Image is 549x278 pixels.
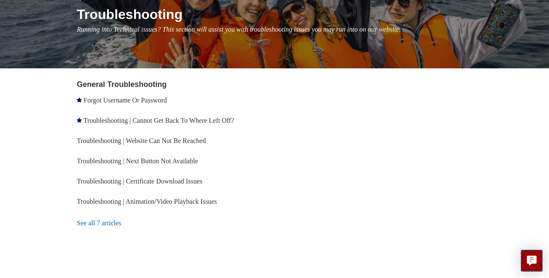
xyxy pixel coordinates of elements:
[521,250,543,272] button: Live chat
[83,117,234,124] a: Troubleshooting | Cannot Get Back To Where Left Off?
[77,178,202,185] a: Troubleshooting | Certificate Download Issues
[77,212,277,235] a: See all 7 articles
[83,97,167,104] a: Forgot Username Or Password
[77,24,522,35] p: Running into Technical issues? This section will assist you with troubleshooting issues you may r...
[77,97,82,103] svg: Promoted article
[77,157,198,165] a: Troubleshooting | Next Button Not Available
[77,137,206,144] a: Troubleshooting | Website Can Not Be Reached
[77,80,167,89] a: General Troubleshooting
[77,118,82,123] svg: Promoted article
[77,4,522,24] h1: Troubleshooting
[77,198,217,205] a: Troubleshooting | Animation/Video Playback Issues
